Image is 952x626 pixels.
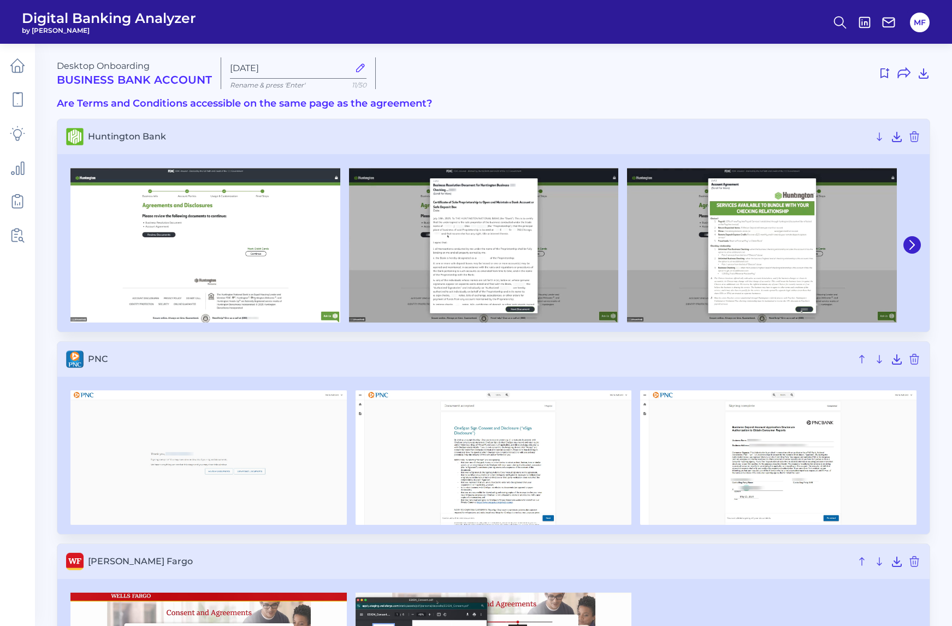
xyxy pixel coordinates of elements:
img: PNC [640,390,916,525]
button: MF [910,13,930,32]
img: Huntington Bank [70,168,340,323]
span: [PERSON_NAME] Fargo [88,556,851,566]
h2: Business Bank Account [57,73,212,86]
span: Digital Banking Analyzer [22,10,196,26]
div: Desktop Onboarding [57,61,212,86]
img: PNC [70,390,347,525]
span: 11/50 [352,81,366,89]
img: Huntington Bank [627,168,897,323]
span: by [PERSON_NAME] [22,26,196,34]
img: PNC [356,390,632,525]
h3: Are Terms and Conditions accessible on the same page as the agreement? [57,98,930,110]
span: Huntington Bank [88,131,868,142]
img: Huntington Bank [349,168,619,323]
p: Rename & press 'Enter' [230,81,366,89]
span: PNC [88,354,851,364]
